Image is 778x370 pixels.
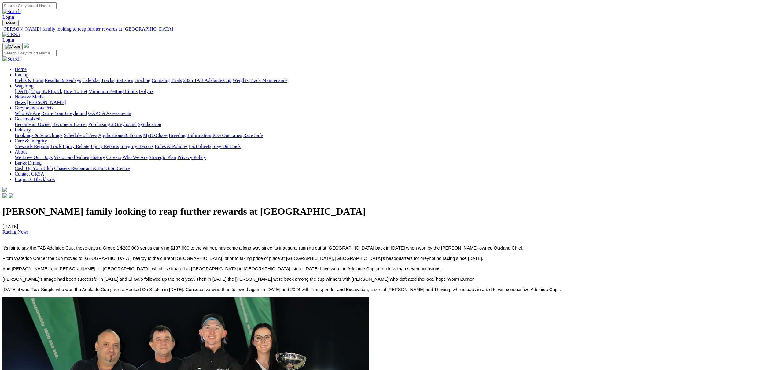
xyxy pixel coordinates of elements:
a: [PERSON_NAME] [27,100,66,105]
img: Search [2,9,21,14]
span: Menu [6,21,16,25]
a: Statistics [116,78,133,83]
a: Get Involved [15,116,40,121]
button: Toggle navigation [2,43,23,50]
span: [PERSON_NAME]’s Image had been successful in [DATE] and El Galo followed up the next year. Then i... [2,277,475,282]
a: Fields & Form [15,78,43,83]
button: Toggle navigation [2,20,19,26]
a: Minimum Betting Limits [88,89,138,94]
a: Results & Replays [45,78,81,83]
a: Wagering [15,83,34,88]
a: News & Media [15,94,45,99]
a: News [15,100,26,105]
a: Stewards Reports [15,144,49,149]
a: Fact Sheets [189,144,211,149]
a: Schedule of Fees [64,133,97,138]
a: Coursing [152,78,170,83]
span: And [PERSON_NAME] and [PERSON_NAME], of [GEOGRAPHIC_DATA], which is situated at [GEOGRAPHIC_DATA]... [2,266,442,271]
div: Wagering [15,89,776,94]
a: Privacy Policy [177,155,206,160]
h1: [PERSON_NAME] family looking to reap further rewards at [GEOGRAPHIC_DATA] [2,206,776,217]
a: Become an Owner [15,122,51,127]
a: Care & Integrity [15,138,47,143]
a: Login [2,37,14,43]
div: Get Involved [15,122,776,127]
input: Search [2,2,57,9]
img: Search [2,56,21,62]
div: Greyhounds as Pets [15,111,776,116]
a: Strategic Plan [149,155,176,160]
a: ICG Outcomes [212,133,242,138]
div: Bar & Dining [15,166,776,171]
a: Bookings & Scratchings [15,133,62,138]
a: Weights [233,78,249,83]
a: Careers [106,155,121,160]
img: GRSA [2,32,20,37]
a: Who We Are [122,155,148,160]
img: facebook.svg [2,193,7,198]
a: Trials [171,78,182,83]
a: Industry [15,127,31,132]
img: twitter.svg [9,193,13,198]
div: Care & Integrity [15,144,776,149]
a: Vision and Values [54,155,89,160]
a: Integrity Reports [120,144,153,149]
a: Track Maintenance [250,78,287,83]
a: GAP SA Assessments [88,111,131,116]
a: Injury Reports [90,144,119,149]
span: [DATE] it was Real Simple who won the Adelaide Cup prior to Hooked On Scotch in [DATE]. Consecuti... [2,287,561,292]
a: Contact GRSA [15,171,44,176]
input: Search [2,50,57,56]
a: Rules & Policies [155,144,188,149]
a: Login To Blackbook [15,177,55,182]
a: Chasers Restaurant & Function Centre [54,166,130,171]
a: Become a Trainer [52,122,87,127]
a: Syndication [138,122,161,127]
a: Purchasing a Greyhound [88,122,137,127]
img: logo-grsa-white.png [2,187,7,192]
a: History [90,155,105,160]
a: Bar & Dining [15,160,42,165]
a: Tracks [101,78,114,83]
a: How To Bet [64,89,87,94]
div: About [15,155,776,160]
a: Who We Are [15,111,40,116]
div: News & Media [15,100,776,105]
a: Stay On Track [212,144,241,149]
a: Greyhounds as Pets [15,105,53,110]
div: Racing [15,78,776,83]
a: [DATE] Tips [15,89,40,94]
a: [PERSON_NAME] family looking to reap further rewards at [GEOGRAPHIC_DATA] [2,26,776,32]
a: Track Injury Rebate [50,144,89,149]
a: Applications & Forms [98,133,142,138]
div: Industry [15,133,776,138]
span: [DATE] [2,224,29,235]
a: Racing [15,72,28,77]
a: Retire Your Greyhound [41,111,87,116]
a: Breeding Information [169,133,211,138]
a: Racing News [2,229,29,235]
a: SUREpick [41,89,62,94]
span: From Waterloo Corner the cup moved to [GEOGRAPHIC_DATA], nearby to the current [GEOGRAPHIC_DATA],... [2,256,483,261]
a: Race Safe [243,133,263,138]
span: It’s fair to say the TAB Adelaide Cup, these days a Group 1 $200,000 series carrying $137,000 to ... [2,246,523,250]
a: 2025 TAB Adelaide Cup [183,78,231,83]
a: We Love Our Dogs [15,155,53,160]
img: logo-grsa-white.png [24,43,29,48]
a: Isolynx [139,89,153,94]
a: Calendar [82,78,100,83]
a: About [15,149,27,154]
a: Cash Up Your Club [15,166,53,171]
a: MyOzChase [143,133,168,138]
img: Close [5,44,20,49]
a: Home [15,67,27,72]
a: Grading [135,78,150,83]
a: Login [2,14,14,20]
